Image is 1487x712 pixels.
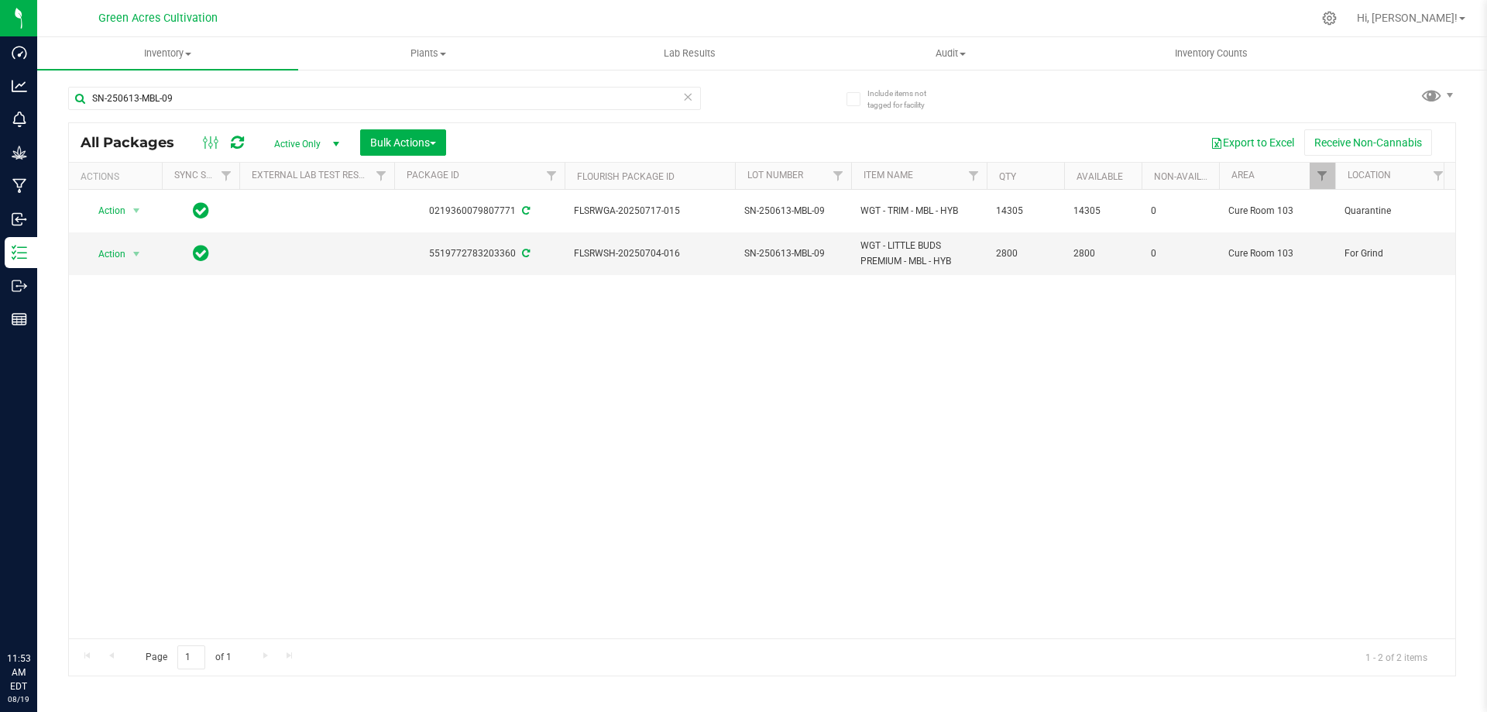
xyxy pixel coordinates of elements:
span: WGT - LITTLE BUDS PREMIUM - MBL - HYB [860,239,977,268]
a: Filter [961,163,987,189]
a: Package ID [407,170,459,181]
iframe: Resource center [15,588,62,635]
a: Filter [369,163,394,189]
a: Inventory Counts [1081,37,1342,70]
span: FLSRWGA-20250717-015 [574,204,726,218]
a: Plants [298,37,559,70]
inline-svg: Reports [12,311,27,327]
span: Hi, [PERSON_NAME]! [1357,12,1458,24]
span: Audit [821,46,1080,60]
inline-svg: Inventory [12,245,27,260]
button: Bulk Actions [360,129,446,156]
button: Receive Non-Cannabis [1304,129,1432,156]
span: All Packages [81,134,190,151]
inline-svg: Grow [12,145,27,160]
span: select [127,200,146,222]
span: SN-250613-MBL-09 [744,204,842,218]
span: Cure Room 103 [1228,246,1326,261]
a: Available [1077,171,1123,182]
a: Filter [539,163,565,189]
a: External Lab Test Result [252,170,373,181]
span: Page of 1 [132,645,244,669]
span: Green Acres Cultivation [98,12,218,25]
span: 0 [1151,204,1210,218]
span: Inventory Counts [1154,46,1269,60]
span: Lab Results [643,46,737,60]
a: Location [1348,170,1391,181]
span: Include items not tagged for facility [867,88,945,111]
inline-svg: Inbound [12,212,27,227]
inline-svg: Monitoring [12,112,27,127]
inline-svg: Analytics [12,78,27,94]
div: Actions [81,171,156,182]
span: Action [84,200,126,222]
a: Sync Status [174,170,234,181]
a: Area [1231,170,1255,181]
span: In Sync [193,200,209,222]
input: Search Package ID, Item Name, SKU, Lot or Part Number... [68,87,701,110]
a: Flourish Package ID [577,171,675,182]
span: 14305 [1073,204,1132,218]
span: Bulk Actions [370,136,436,149]
span: 0 [1151,246,1210,261]
span: SN-250613-MBL-09 [744,246,842,261]
a: Filter [214,163,239,189]
button: Export to Excel [1200,129,1304,156]
span: In Sync [193,242,209,264]
a: Audit [820,37,1081,70]
span: Action [84,243,126,265]
a: Filter [1426,163,1451,189]
span: FLSRWSH-20250704-016 [574,246,726,261]
span: Inventory [37,46,298,60]
a: Item Name [864,170,913,181]
span: Quarantine [1344,204,1442,218]
input: 1 [177,645,205,669]
div: 0219360079807771 [392,204,567,218]
div: Manage settings [1320,11,1339,26]
span: Cure Room 103 [1228,204,1326,218]
a: Filter [826,163,851,189]
span: WGT - TRIM - MBL - HYB [860,204,977,218]
a: Qty [999,171,1016,182]
span: select [127,243,146,265]
span: 1 - 2 of 2 items [1353,645,1440,669]
p: 08/19 [7,693,30,705]
a: Lot Number [747,170,803,181]
inline-svg: Outbound [12,278,27,294]
a: Non-Available [1154,171,1223,182]
span: Plants [299,46,558,60]
span: 2800 [1073,246,1132,261]
a: Lab Results [559,37,820,70]
span: 14305 [996,204,1055,218]
a: Filter [1310,163,1335,189]
inline-svg: Dashboard [12,45,27,60]
span: For Grind [1344,246,1442,261]
span: 2800 [996,246,1055,261]
div: 5519772783203360 [392,246,567,261]
span: Clear [682,87,693,107]
inline-svg: Manufacturing [12,178,27,194]
p: 11:53 AM EDT [7,652,30,693]
a: Inventory [37,37,298,70]
iframe: Resource center unread badge [46,586,64,604]
span: Sync from Compliance System [520,205,530,216]
span: Sync from Compliance System [520,248,530,259]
